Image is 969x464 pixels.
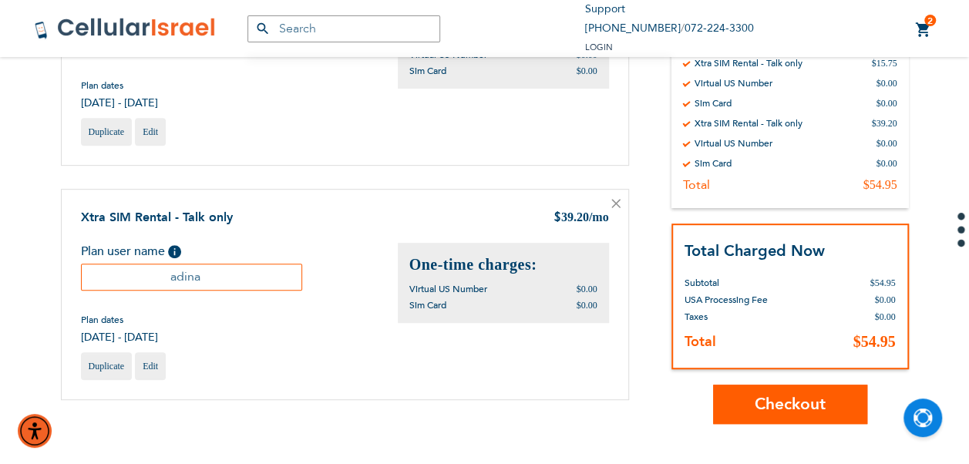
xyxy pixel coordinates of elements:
span: 2 [927,15,933,27]
div: Virtual US Number [695,77,772,89]
div: Accessibility Menu [18,414,52,448]
span: Edit [143,126,158,137]
span: USA Processing Fee [685,293,768,305]
span: $54.95 [853,332,896,349]
span: $54.95 [870,277,896,287]
span: $0.00 [577,66,597,76]
strong: Total [685,331,716,351]
div: Sim Card [695,157,732,170]
a: Edit [135,118,166,146]
span: Plan dates [81,79,158,92]
a: Duplicate [81,118,133,146]
div: $0.00 [876,97,897,109]
span: $0.00 [875,311,896,321]
div: $15.75 [872,57,897,69]
span: [DATE] - [DATE] [81,330,158,345]
span: Virtual US Number [409,283,487,295]
a: Edit [135,352,166,380]
span: $0.00 [577,300,597,311]
a: Xtra SIM Rental - Talk only [81,209,233,226]
div: 39.20 [553,209,609,227]
span: Sim Card [409,65,446,77]
span: Login [585,42,613,53]
span: $0.00 [875,294,896,304]
div: $0.00 [876,77,897,89]
span: Help [168,245,181,258]
th: Taxes [685,308,825,324]
button: Checkout [713,384,867,423]
a: Support [585,2,625,16]
li: / [585,19,754,39]
div: Xtra SIM Rental - Talk only [695,117,802,129]
a: 072-224-3300 [685,21,754,35]
span: Edit [143,361,158,372]
span: Plan user name [81,243,165,260]
div: $54.95 [863,177,897,193]
span: Plan dates [81,314,158,326]
span: /mo [589,210,609,224]
strong: Total Charged Now [685,240,825,261]
img: Cellular Israel [34,17,217,40]
a: 2 [915,21,932,39]
div: $39.20 [872,117,897,129]
span: Duplicate [89,361,125,372]
span: $ [553,210,561,227]
span: Checkout [755,392,826,415]
h2: One-time charges: [409,254,597,275]
div: Xtra SIM Rental - Talk only [695,57,802,69]
a: Duplicate [81,352,133,380]
th: Subtotal [685,262,825,291]
input: Search [247,15,440,42]
span: [DATE] - [DATE] [81,96,158,110]
span: $0.00 [577,284,597,294]
div: Virtual US Number [695,137,772,150]
span: Sim Card [409,299,446,311]
span: Duplicate [89,126,125,137]
div: Total [683,177,710,193]
a: [PHONE_NUMBER] [585,21,681,35]
div: Sim Card [695,97,732,109]
div: $0.00 [876,157,897,170]
div: $0.00 [876,137,897,150]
